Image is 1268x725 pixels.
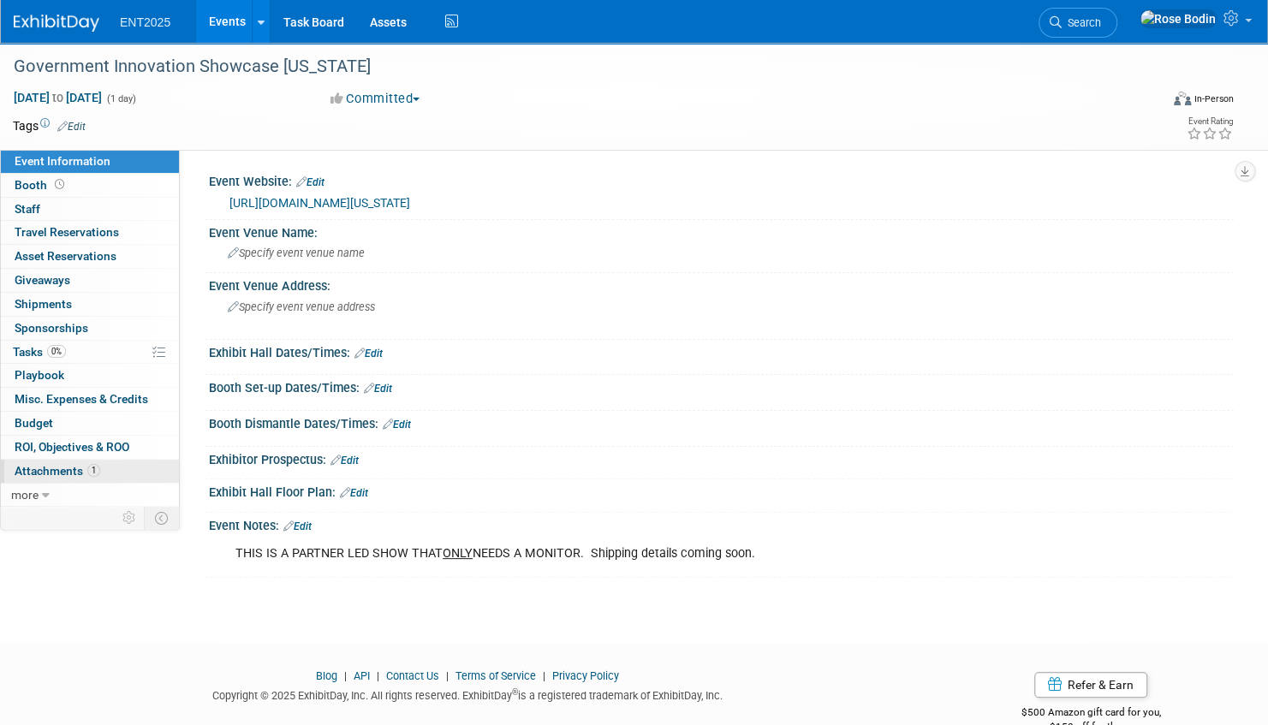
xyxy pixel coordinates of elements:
a: Edit [296,176,324,188]
span: Specify event venue name [228,247,365,259]
a: Asset Reservations [1,245,179,268]
a: Terms of Service [455,669,536,682]
span: [DATE] [DATE] [13,90,103,105]
a: Edit [57,121,86,133]
div: THIS IS A PARTNER LED SHOW THAT NEEDS A MONITOR. Shipping details coming soon. [223,537,1037,571]
span: Misc. Expenses & Credits [15,392,148,406]
div: Event Venue Name: [209,220,1234,241]
a: Privacy Policy [552,669,619,682]
span: to [50,91,66,104]
span: 1 [87,464,100,477]
a: Edit [383,419,411,431]
span: 0% [47,345,66,358]
span: (1 day) [105,93,136,104]
span: Giveaways [15,273,70,287]
a: Edit [354,348,383,360]
div: Event Format [1051,89,1234,115]
div: Exhibitor Prospectus: [209,447,1234,469]
span: Playbook [15,368,64,382]
a: Giveaways [1,269,179,292]
a: Edit [340,487,368,499]
span: Tasks [13,345,66,359]
a: Misc. Expenses & Credits [1,388,179,411]
span: | [539,669,550,682]
img: ExhibitDay [14,15,99,32]
u: ONLY [443,546,473,561]
a: Playbook [1,364,179,387]
div: Booth Dismantle Dates/Times: [209,411,1234,433]
span: Attachments [15,464,100,478]
span: Asset Reservations [15,249,116,263]
td: Tags [13,117,86,134]
span: ENT2025 [120,15,170,29]
a: Travel Reservations [1,221,179,244]
span: | [340,669,351,682]
span: | [442,669,453,682]
td: Personalize Event Tab Strip [115,507,145,529]
div: Event Rating [1187,117,1233,126]
sup: ® [512,687,518,697]
span: Booth [15,178,68,192]
span: ROI, Objectives & ROO [15,440,129,454]
div: Event Venue Address: [209,273,1234,294]
span: more [11,488,39,502]
div: Government Innovation Showcase [US_STATE] [8,51,1130,82]
span: | [372,669,384,682]
a: Event Information [1,150,179,173]
button: Committed [324,90,426,108]
span: Event Information [15,154,110,168]
a: API [354,669,370,682]
div: Exhibit Hall Floor Plan: [209,479,1234,502]
a: Attachments1 [1,460,179,483]
a: Booth [1,174,179,197]
div: Booth Set-up Dates/Times: [209,375,1234,397]
span: Budget [15,416,53,430]
span: Shipments [15,297,72,311]
div: In-Person [1194,92,1234,105]
a: Blog [316,669,337,682]
td: Toggle Event Tabs [145,507,180,529]
a: Search [1039,8,1117,38]
span: Specify event venue address [228,300,375,313]
a: Staff [1,198,179,221]
a: Edit [364,383,392,395]
img: Rose Bodin [1140,9,1217,28]
a: Budget [1,412,179,435]
div: Exhibit Hall Dates/Times: [209,340,1234,362]
span: Staff [15,202,40,216]
a: [URL][DOMAIN_NAME][US_STATE] [229,196,410,210]
a: Sponsorships [1,317,179,340]
img: Format-Inperson.png [1174,92,1191,105]
a: Tasks0% [1,341,179,364]
a: Edit [283,520,312,532]
span: Booth not reserved yet [51,178,68,191]
a: ROI, Objectives & ROO [1,436,179,459]
div: Copyright © 2025 ExhibitDay, Inc. All rights reserved. ExhibitDay is a registered trademark of Ex... [13,684,922,704]
a: Edit [330,455,359,466]
div: Event Website: [209,169,1234,191]
a: Shipments [1,293,179,316]
a: Refer & Earn [1034,672,1147,698]
span: Search [1062,16,1101,29]
a: more [1,484,179,507]
span: Travel Reservations [15,225,119,239]
span: Sponsorships [15,321,88,335]
div: Event Notes: [209,513,1234,535]
a: Contact Us [386,669,439,682]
